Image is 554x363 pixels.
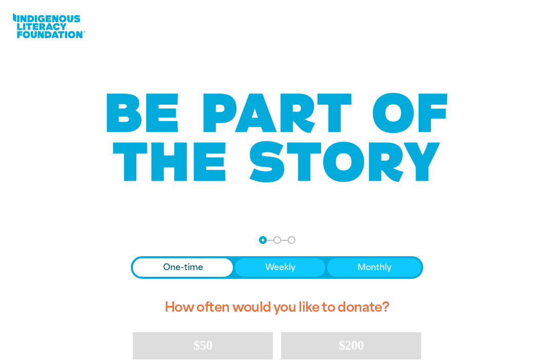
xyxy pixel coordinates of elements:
button: Navigate to step 2 of 3 to enter your details [273,236,281,244]
div: Donation frequency [131,256,423,279]
h2: How often would you like to donate? [131,291,423,324]
span: Monthly [358,261,391,274]
span: $200 [339,338,364,353]
button: One-time [133,258,233,277]
img: Be part of the story [97,72,457,203]
button: $200 [281,332,421,359]
button: Weekly [235,258,325,277]
button: Monthly [327,258,421,277]
span: $50 [193,338,212,353]
span: Weekly [265,261,295,274]
button: Navigate to step 1 of 3 to enter your donation amount [259,236,267,244]
span: One-time [163,261,203,274]
button: Navigate to step 3 of 3 to enter your payment details [288,236,295,244]
button: $50 [133,332,273,359]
